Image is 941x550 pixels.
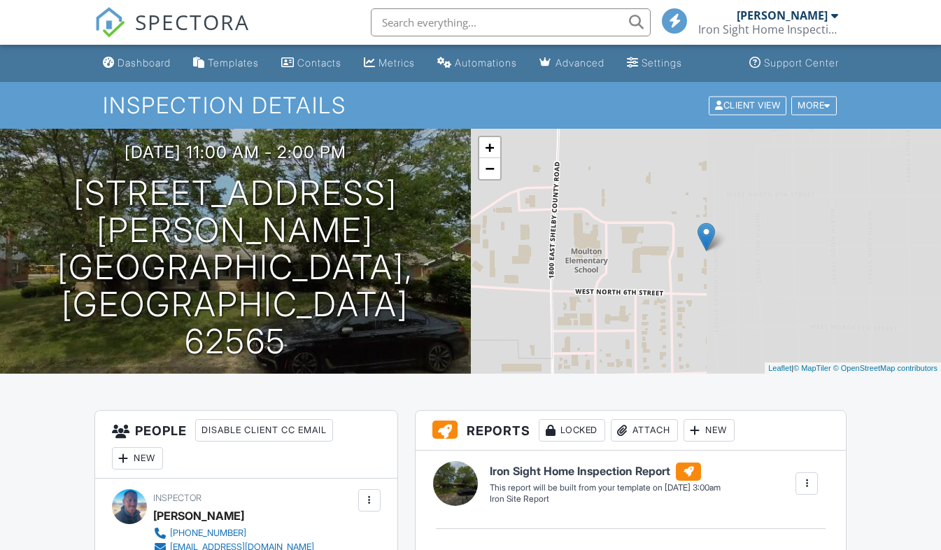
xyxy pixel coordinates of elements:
[765,362,941,374] div: |
[112,447,163,470] div: New
[170,528,246,539] div: [PHONE_NUMBER]
[768,364,791,372] a: Leaflet
[455,57,517,69] div: Automations
[97,50,176,76] a: Dashboard
[642,57,682,69] div: Settings
[744,50,844,76] a: Support Center
[684,419,735,442] div: New
[95,411,397,479] h3: People
[490,482,721,493] div: This report will be built from your template on [DATE] 3:00am
[276,50,347,76] a: Contacts
[358,50,420,76] a: Metrics
[621,50,688,76] a: Settings
[103,93,837,118] h1: Inspection Details
[195,419,333,442] div: Disable Client CC Email
[707,99,790,110] a: Client View
[479,158,500,179] a: Zoom out
[534,50,610,76] a: Advanced
[539,419,605,442] div: Locked
[432,50,523,76] a: Automations (Basic)
[416,411,847,451] h3: Reports
[94,7,125,38] img: The Best Home Inspection Software - Spectora
[208,57,259,69] div: Templates
[125,143,346,162] h3: [DATE] 11:00 am - 2:00 pm
[490,493,721,505] div: Iron Site Report
[490,463,721,481] h6: Iron Sight Home Inspection Report
[371,8,651,36] input: Search everything...
[118,57,171,69] div: Dashboard
[378,57,415,69] div: Metrics
[737,8,828,22] div: [PERSON_NAME]
[153,505,244,526] div: [PERSON_NAME]
[764,57,839,69] div: Support Center
[153,493,201,503] span: Inspector
[188,50,264,76] a: Templates
[698,22,838,36] div: Iron Sight Home Inspection & Services
[791,96,837,115] div: More
[709,96,786,115] div: Client View
[479,137,500,158] a: Zoom in
[135,7,250,36] span: SPECTORA
[22,175,448,360] h1: [STREET_ADDRESS][PERSON_NAME] [GEOGRAPHIC_DATA], [GEOGRAPHIC_DATA] 62565
[793,364,831,372] a: © MapTiler
[297,57,341,69] div: Contacts
[153,526,314,540] a: [PHONE_NUMBER]
[611,419,678,442] div: Attach
[556,57,604,69] div: Advanced
[94,19,250,48] a: SPECTORA
[833,364,938,372] a: © OpenStreetMap contributors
